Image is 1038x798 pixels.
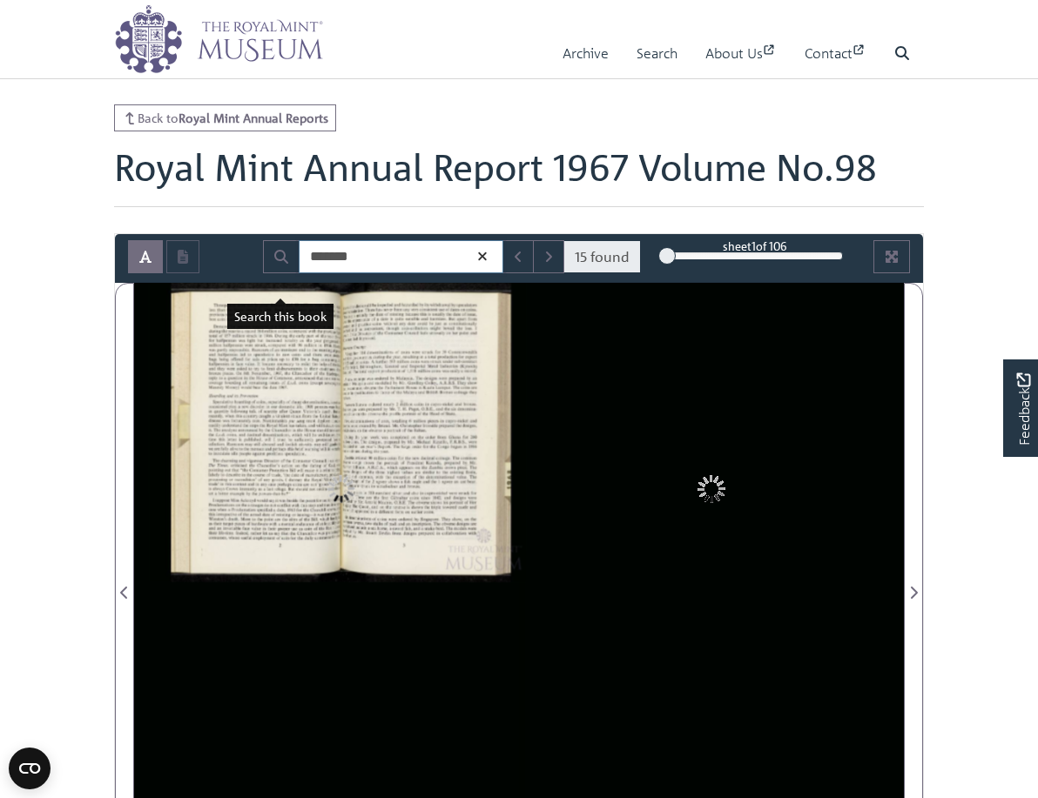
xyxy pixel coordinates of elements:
button: Next Match [533,240,564,273]
a: Contact [805,29,866,78]
div: sheet of 106 [667,238,843,254]
button: Open transcription window [166,240,199,273]
h1: Royal Mint Annual Report 1967 Volume No.98 [114,145,924,206]
button: Toggle text selection (Alt+T) [128,240,163,273]
span: 1 [752,238,756,253]
a: Search [637,29,677,78]
img: logo_wide.png [114,4,323,74]
button: Full screen mode [873,240,910,273]
input: Search for [299,240,503,273]
a: Back toRoyal Mint Annual Reports [114,104,336,131]
div: Search this book [227,304,334,329]
span: 15 found [575,246,630,267]
strong: Royal Mint Annual Reports [179,110,328,125]
button: Open CMP widget [9,748,51,789]
span: Feedback [1013,372,1034,445]
button: Previous Match [502,240,534,273]
a: Archive [563,29,609,78]
button: Search [263,240,300,273]
a: Would you like to provide feedback? [1003,359,1038,457]
a: About Us [705,29,777,78]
